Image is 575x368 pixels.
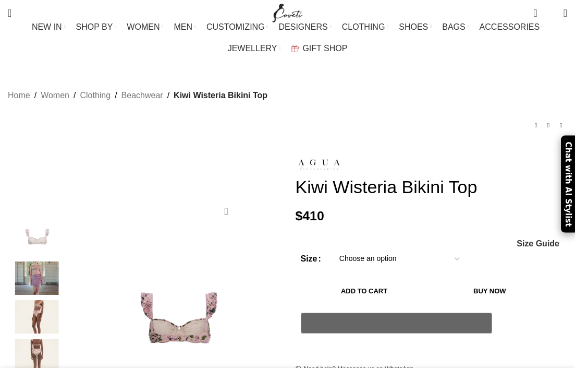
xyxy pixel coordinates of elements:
a: SHOES [399,17,432,38]
button: Pay with GPay [301,313,492,334]
img: Agua By Agua Bendita [5,262,69,295]
span: SHOES [399,22,428,32]
img: Agua By Agua Bendita Beachwear [5,223,69,256]
a: SHOP BY [76,17,117,38]
a: BAGS [442,17,469,38]
img: Agua By Agua Bendita [296,159,342,171]
a: Women [41,89,69,102]
iframe: Secure payment input frame [299,339,494,340]
span: MEN [174,22,192,32]
a: JEWELLERY [228,38,281,59]
a: GIFT SHOP [291,38,347,59]
img: GiftBag [291,45,299,52]
a: MEN [174,17,195,38]
a: 0 [528,3,542,23]
span: CUSTOMIZING [206,22,265,32]
span: GIFT SHOP [302,43,347,53]
span: NEW IN [32,22,62,32]
button: Buy now [433,280,546,302]
span: Kiwi Wisteria Bikini Top [174,89,267,102]
a: DESIGNERS [279,17,332,38]
bdi: 410 [296,209,324,223]
a: Site logo [270,8,305,17]
a: Previous product [530,119,542,132]
a: NEW IN [32,17,66,38]
span: JEWELLERY [228,43,277,53]
div: Main navigation [3,17,572,59]
span: ACCESSORIES [480,22,540,32]
span: SHOP BY [76,22,113,32]
a: WOMEN [127,17,163,38]
a: CUSTOMIZING [206,17,268,38]
span: 0 [547,10,555,18]
div: My Wishlist [545,3,556,23]
a: Search [3,3,17,23]
nav: Breadcrumb [8,89,267,102]
span: WOMEN [127,22,160,32]
span: Size Guide [517,240,559,248]
a: CLOTHING [342,17,389,38]
a: ACCESSORIES [480,17,544,38]
span: $ [296,209,303,223]
span: CLOTHING [342,22,385,32]
span: BAGS [442,22,465,32]
a: Beachwear [121,89,163,102]
label: Size [301,252,321,266]
button: Add to cart [301,280,428,302]
h1: Kiwi Wisteria Bikini Top [296,176,568,198]
a: Size Guide [516,240,559,248]
span: 0 [534,5,542,13]
a: Next product [555,119,567,132]
span: DESIGNERS [279,22,328,32]
a: Home [8,89,30,102]
img: Agua By Agua Bendita Swimsuit [5,300,69,334]
a: Clothing [80,89,111,102]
